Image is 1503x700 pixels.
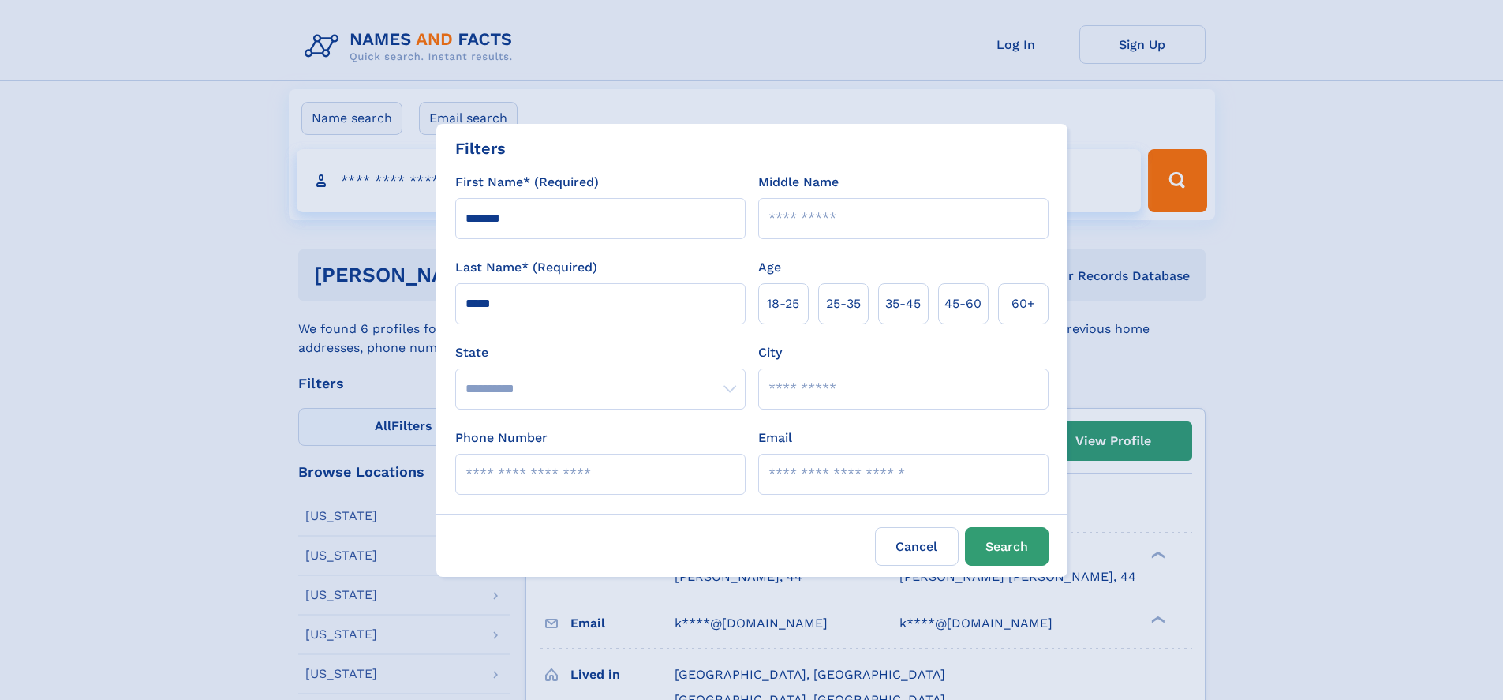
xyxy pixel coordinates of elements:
[455,429,548,447] label: Phone Number
[965,527,1049,566] button: Search
[758,343,782,362] label: City
[758,173,839,192] label: Middle Name
[455,173,599,192] label: First Name* (Required)
[758,429,792,447] label: Email
[758,258,781,277] label: Age
[455,343,746,362] label: State
[767,294,799,313] span: 18‑25
[944,294,981,313] span: 45‑60
[455,137,506,160] div: Filters
[1011,294,1035,313] span: 60+
[826,294,861,313] span: 25‑35
[885,294,921,313] span: 35‑45
[455,258,597,277] label: Last Name* (Required)
[875,527,959,566] label: Cancel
